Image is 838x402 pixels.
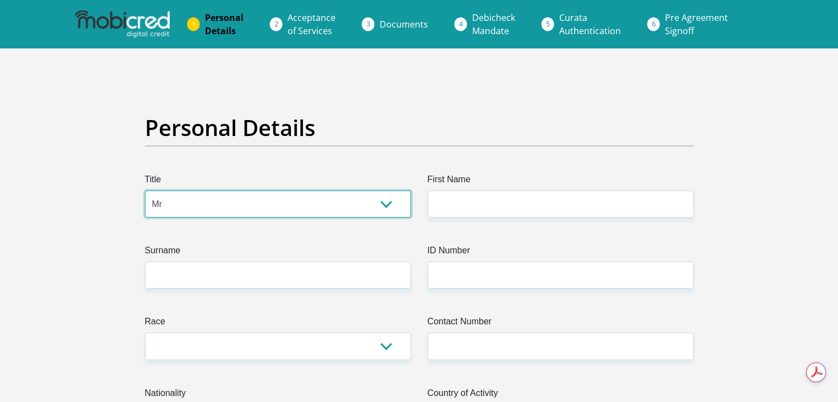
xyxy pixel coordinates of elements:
[665,12,728,37] span: Pre Agreement Signoff
[279,7,344,42] a: Acceptanceof Services
[371,13,437,35] a: Documents
[472,12,515,37] span: Debicheck Mandate
[145,262,411,289] input: Surname
[463,7,524,42] a: DebicheckMandate
[428,191,694,218] input: First Name
[145,115,694,141] h2: Personal Details
[145,244,411,262] label: Surname
[380,18,428,30] span: Documents
[288,12,336,37] span: Acceptance of Services
[75,10,170,38] img: mobicred logo
[428,262,694,289] input: ID Number
[656,7,737,42] a: Pre AgreementSignoff
[428,315,694,333] label: Contact Number
[550,7,630,42] a: CurataAuthentication
[196,7,252,42] a: PersonalDetails
[428,333,694,360] input: Contact Number
[145,315,411,333] label: Race
[559,12,621,37] span: Curata Authentication
[145,173,411,191] label: Title
[428,244,694,262] label: ID Number
[428,173,694,191] label: First Name
[205,12,244,37] span: Personal Details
